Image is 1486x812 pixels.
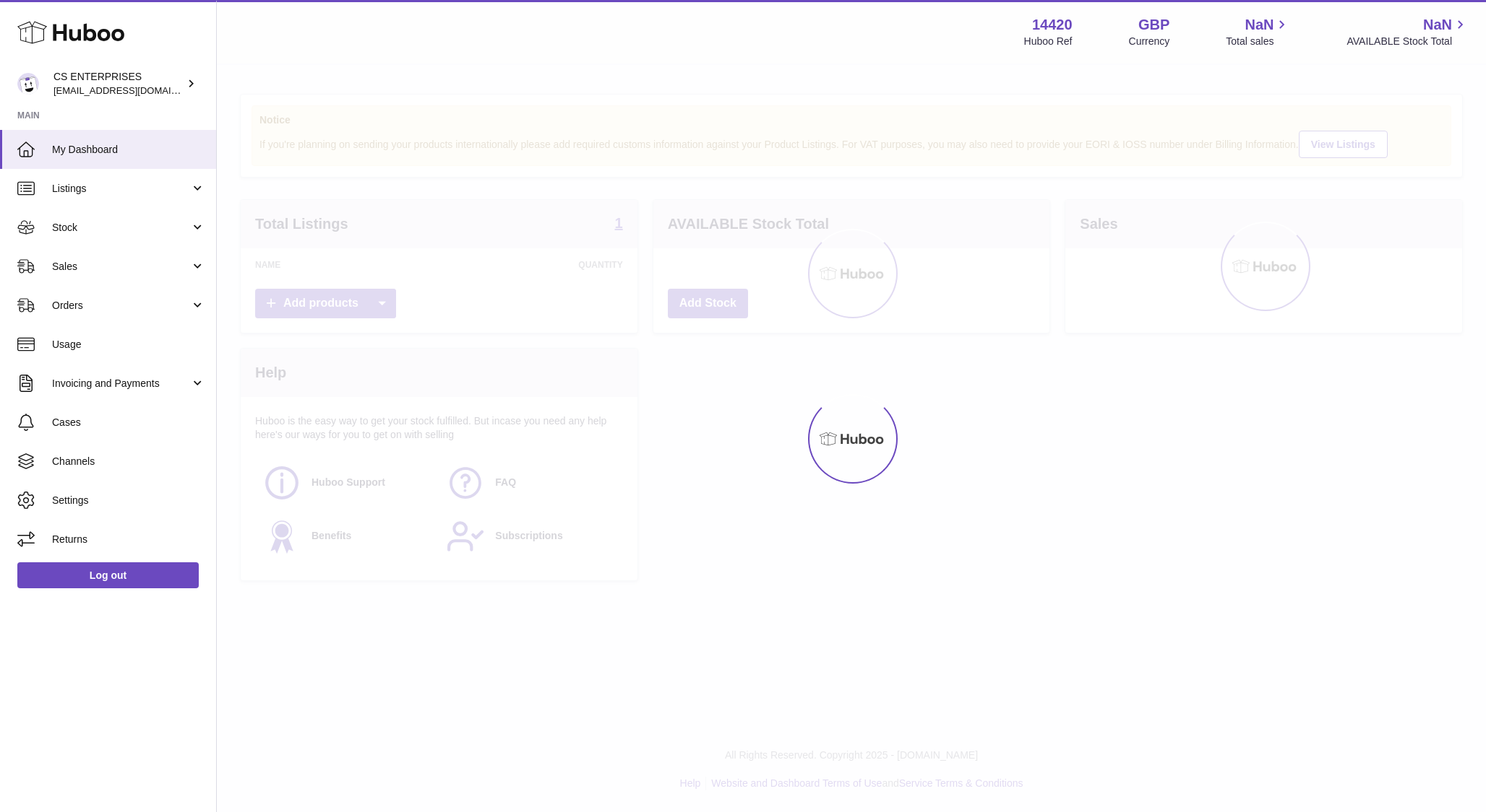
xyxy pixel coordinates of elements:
[52,221,190,235] span: Stock
[1245,15,1274,35] span: NaN
[52,494,205,507] span: Settings
[1226,15,1290,48] a: NaN Total sales
[53,70,184,97] div: CS ENTERPRISES
[52,143,205,157] span: My Dashboard
[52,416,205,429] span: Cases
[53,84,212,96] span: [EMAIL_ADDRESS][DOMAIN_NAME]
[17,73,39,95] img: csenterprisesholding@gmail.com
[1347,35,1469,48] span: AVAILABLE Stock Total
[52,455,205,468] span: Channels
[52,338,205,352] span: Usage
[52,377,190,390] span: Invoicing and Payments
[1423,15,1452,35] span: NaN
[1129,35,1170,48] div: Currency
[1024,35,1073,48] div: Huboo Ref
[1032,15,1073,35] strong: 14420
[1226,35,1290,48] span: Total sales
[52,299,190,313] span: Orders
[1138,15,1169,35] strong: GBP
[52,260,190,274] span: Sales
[1347,15,1469,48] a: NaN AVAILABLE Stock Total
[52,182,190,196] span: Listings
[52,533,205,546] span: Returns
[17,562,199,588] a: Log out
